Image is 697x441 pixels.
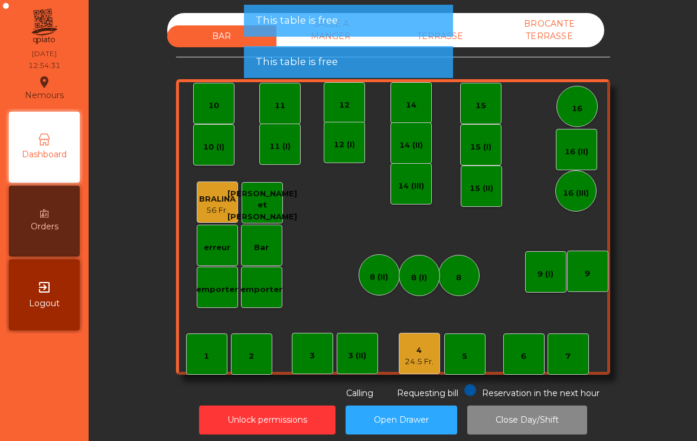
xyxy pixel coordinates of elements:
div: [PERSON_NAME] et [PERSON_NAME] [227,188,297,223]
div: Bar [254,242,269,254]
div: 15 (II) [470,183,493,194]
button: Close Day/Shift [467,406,587,434]
div: 5 [462,351,467,362]
span: Requesting bill [397,388,458,398]
div: BRALINA [199,193,236,205]
div: 14 [406,99,416,111]
div: 3 [310,350,315,362]
div: BROCANTE TERRASSE [495,13,604,47]
div: 11 [275,100,285,112]
div: 10 [209,100,219,112]
div: 16 (II) [565,146,588,158]
div: 3 (II) [348,350,366,362]
div: 8 (II) [370,271,388,283]
span: This table is free [256,54,338,69]
div: Nemours [25,73,64,103]
span: Reservation in the next hour [482,388,600,398]
span: Calling [346,388,373,398]
div: 4 [405,345,434,356]
div: BAR [167,25,276,47]
span: This table is free [256,13,338,28]
div: [DATE] [32,48,57,59]
div: 9 [585,268,590,280]
div: emporter [240,284,282,296]
div: 16 (III) [563,187,589,199]
div: 15 (I) [470,141,491,153]
div: 24.5 Fr. [405,356,434,368]
div: 6 [521,351,526,362]
i: location_on [37,75,51,89]
div: 56 Fr. [199,205,236,216]
div: 8 [456,272,461,284]
span: Orders [31,220,58,233]
div: 12 [339,99,350,111]
div: 16 [572,103,582,115]
span: Dashboard [22,148,67,161]
div: 1 [204,351,209,362]
div: 7 [565,351,571,362]
div: erreur [204,242,230,254]
div: 2 [249,351,254,362]
div: 15 [475,100,486,112]
button: Unlock permissions [199,406,336,434]
div: 8 (I) [411,272,427,284]
div: 14 (III) [398,180,424,192]
div: 12 (I) [334,139,355,151]
div: 14 (II) [399,140,423,151]
span: Logout [29,297,60,310]
i: exit_to_app [37,280,51,294]
div: 9 (I) [538,268,553,280]
img: qpiato [30,6,58,47]
div: 11 (I) [269,141,291,153]
div: 12:54:31 [28,60,60,71]
div: 10 (I) [203,141,224,153]
div: emporter [196,284,238,296]
button: Open Drawer [346,406,457,434]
